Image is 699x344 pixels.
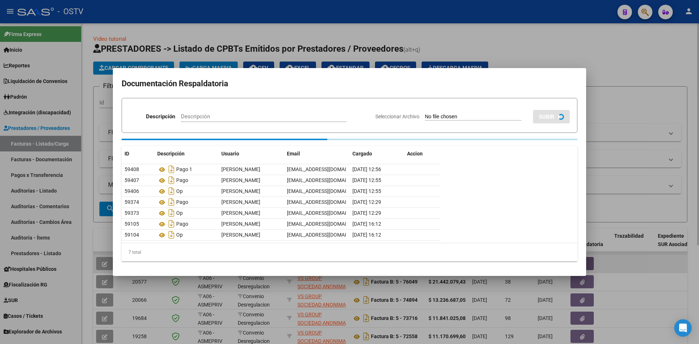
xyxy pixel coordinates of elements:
[352,232,381,238] span: [DATE] 16:12
[221,199,260,205] span: [PERSON_NAME]
[125,151,129,157] span: ID
[167,185,176,197] i: Descargar documento
[167,218,176,230] i: Descargar documento
[287,151,300,157] span: Email
[287,188,368,194] span: [EMAIL_ADDRESS][DOMAIN_NAME]
[122,243,577,261] div: 7 total
[157,163,216,175] div: Pago 1
[157,229,216,241] div: Op
[122,146,154,162] datatable-header-cell: ID
[157,196,216,208] div: Pago
[284,146,349,162] datatable-header-cell: Email
[287,199,368,205] span: [EMAIL_ADDRESS][DOMAIN_NAME]
[674,319,692,337] div: Open Intercom Messenger
[154,146,218,162] datatable-header-cell: Descripción
[287,166,368,172] span: [EMAIL_ADDRESS][DOMAIN_NAME]
[125,221,139,227] span: 59105
[221,210,260,216] span: [PERSON_NAME]
[125,199,139,205] span: 59374
[287,232,368,238] span: [EMAIL_ADDRESS][DOMAIN_NAME]
[157,207,216,219] div: Op
[221,232,260,238] span: [PERSON_NAME]
[218,146,284,162] datatable-header-cell: Usuario
[352,199,381,205] span: [DATE] 12:29
[157,185,216,197] div: Op
[122,77,577,91] h2: Documentación Respaldatoria
[125,166,139,172] span: 59408
[533,110,570,123] button: SUBIR
[221,177,260,183] span: [PERSON_NAME]
[167,196,176,208] i: Descargar documento
[375,114,419,119] span: Seleccionar Archivo
[221,151,239,157] span: Usuario
[352,177,381,183] span: [DATE] 12:55
[167,174,176,186] i: Descargar documento
[407,151,423,157] span: Accion
[157,151,185,157] span: Descripción
[125,188,139,194] span: 59406
[539,114,554,120] span: SUBIR
[352,221,381,227] span: [DATE] 16:12
[352,166,381,172] span: [DATE] 12:56
[221,221,260,227] span: [PERSON_NAME]
[352,188,381,194] span: [DATE] 12:55
[349,146,404,162] datatable-header-cell: Cargado
[287,177,368,183] span: [EMAIL_ADDRESS][DOMAIN_NAME]
[157,218,216,230] div: Pago
[125,210,139,216] span: 59373
[157,174,216,186] div: Pago
[167,207,176,219] i: Descargar documento
[221,188,260,194] span: [PERSON_NAME]
[125,177,139,183] span: 59407
[287,210,368,216] span: [EMAIL_ADDRESS][DOMAIN_NAME]
[167,229,176,241] i: Descargar documento
[352,151,372,157] span: Cargado
[404,146,441,162] datatable-header-cell: Accion
[287,221,368,227] span: [EMAIL_ADDRESS][DOMAIN_NAME]
[125,232,139,238] span: 59104
[167,163,176,175] i: Descargar documento
[146,112,175,121] p: Descripción
[352,210,381,216] span: [DATE] 12:29
[221,166,260,172] span: [PERSON_NAME]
